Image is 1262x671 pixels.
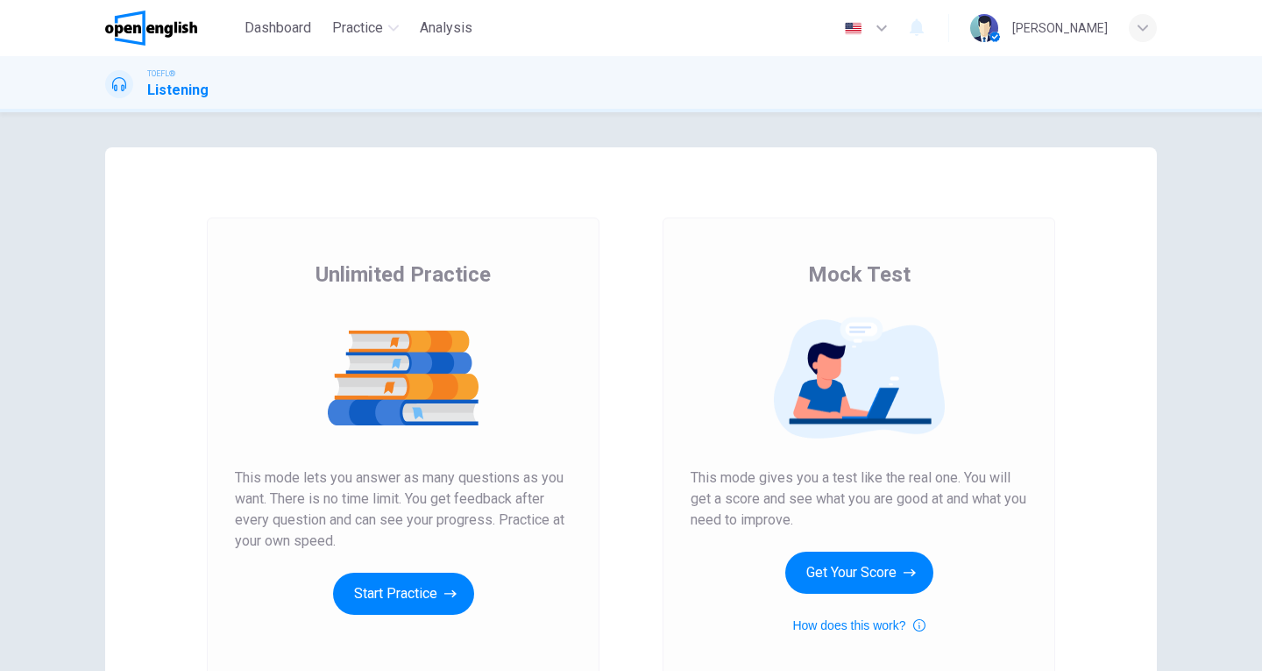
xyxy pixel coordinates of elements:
img: en [842,22,864,35]
span: Dashboard [245,18,311,39]
h1: Listening [147,80,209,101]
button: Analysis [413,12,479,44]
span: This mode lets you answer as many questions as you want. There is no time limit. You get feedback... [235,468,571,552]
button: How does this work? [792,615,925,636]
img: OpenEnglish logo [105,11,197,46]
a: OpenEnglish logo [105,11,238,46]
button: Dashboard [238,12,318,44]
button: Start Practice [333,573,474,615]
span: This mode gives you a test like the real one. You will get a score and see what you are good at a... [691,468,1027,531]
span: Practice [332,18,383,39]
button: Practice [325,12,406,44]
span: Unlimited Practice [315,261,491,289]
span: Analysis [420,18,472,39]
img: Profile picture [970,14,998,42]
div: [PERSON_NAME] [1012,18,1108,39]
span: Mock Test [808,261,911,289]
span: TOEFL® [147,68,175,80]
button: Get Your Score [785,552,933,594]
